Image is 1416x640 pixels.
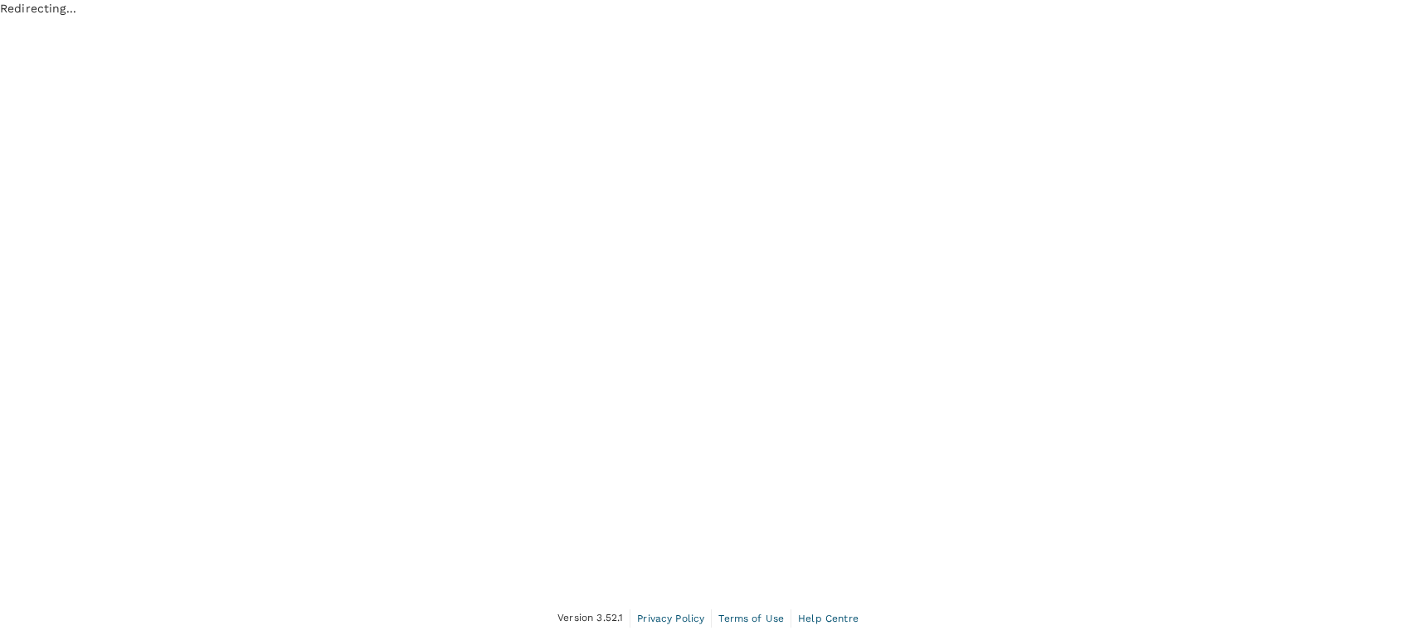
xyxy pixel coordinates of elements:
[718,613,784,624] span: Terms of Use
[798,613,859,624] span: Help Centre
[637,613,704,624] span: Privacy Policy
[798,609,859,628] a: Help Centre
[557,610,623,627] span: Version 3.52.1
[718,609,784,628] a: Terms of Use
[637,609,704,628] a: Privacy Policy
